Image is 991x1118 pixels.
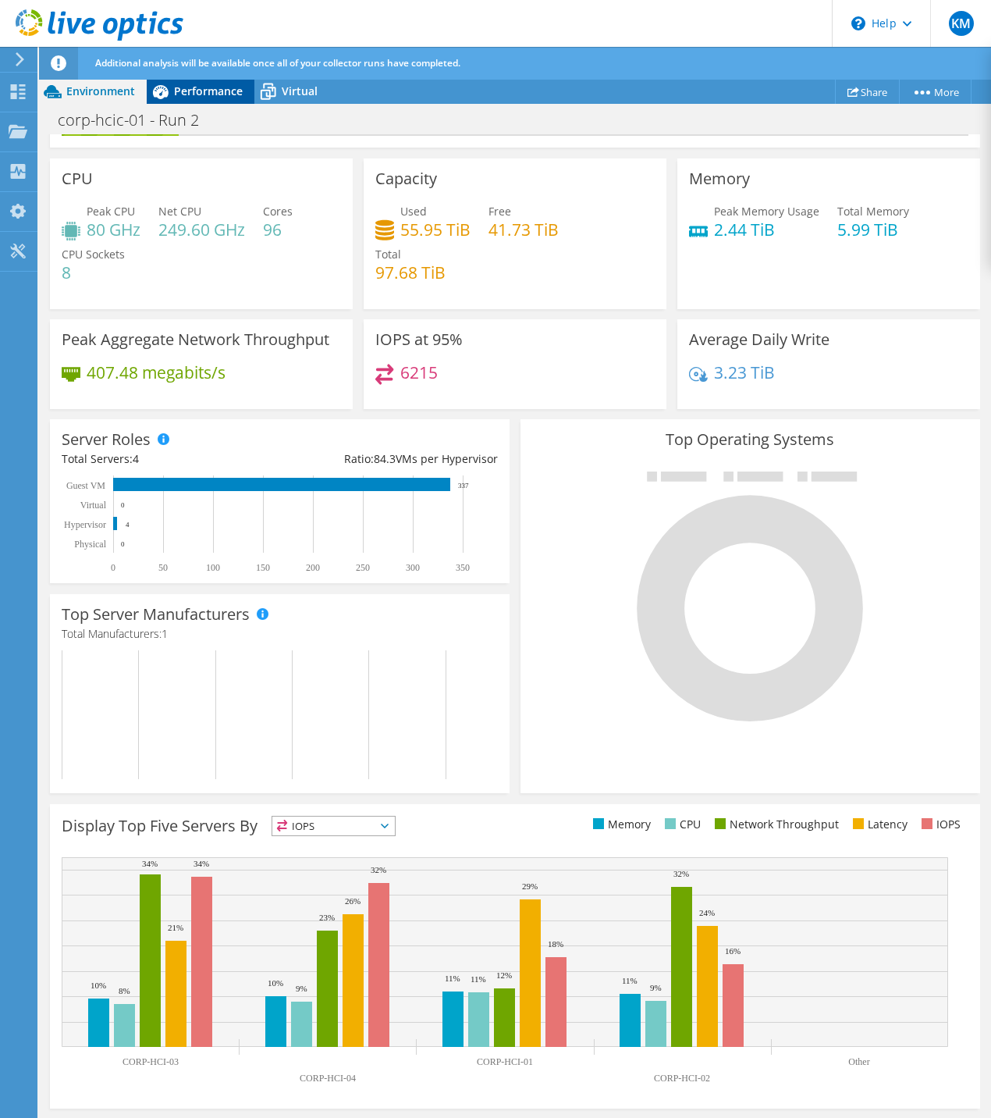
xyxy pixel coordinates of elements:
text: CORP-HCI-03 [123,1056,179,1067]
h4: 2.44 TiB [714,221,819,238]
text: 21% [168,923,183,932]
li: CPU [661,816,701,833]
h4: 3.23 TiB [714,364,775,381]
text: Hypervisor [64,519,106,530]
a: Share [835,80,900,104]
text: 23% [319,913,335,922]
text: 337 [458,482,469,490]
text: 50 [158,562,168,573]
text: 32% [673,869,689,878]
text: 26% [345,896,361,906]
h3: Top Server Manufacturers [62,606,250,623]
span: Peak Memory Usage [714,204,819,219]
h3: CPU [62,170,93,187]
span: Net CPU [158,204,201,219]
text: 12% [496,970,512,980]
text: 10% [268,978,283,988]
div: Total Servers: [62,450,279,468]
h3: Server Roles [62,431,151,448]
span: Virtual [282,84,318,98]
text: 150 [256,562,270,573]
li: Latency [849,816,908,833]
h3: Memory [689,170,750,187]
text: 24% [699,908,715,917]
text: 34% [194,859,209,868]
text: CORP-HCI-01 [477,1056,533,1067]
span: 4 [133,451,139,466]
h4: 41.73 TiB [488,221,559,238]
text: 9% [650,983,662,992]
h4: 5.99 TiB [837,221,909,238]
text: 0 [121,501,125,509]
span: Free [488,204,511,219]
h3: Average Daily Write [689,331,829,348]
text: 250 [356,562,370,573]
span: KM [949,11,974,36]
text: 9% [296,984,307,993]
text: 32% [371,865,386,874]
h1: corp-hcic-01 - Run 2 [51,112,223,129]
h4: 6215 [400,364,438,381]
span: Environment [66,84,135,98]
span: CPU Sockets [62,247,125,262]
text: 11% [622,976,638,985]
span: Used [400,204,427,219]
h3: IOPS at 95% [375,331,463,348]
text: 0 [111,562,115,573]
text: 8% [119,986,130,995]
text: 4 [126,521,130,529]
h4: 8 [62,264,125,281]
li: Memory [589,816,651,833]
h3: Top Operating Systems [532,431,968,448]
a: More [899,80,971,104]
text: 11% [445,974,460,983]
span: Total [375,247,401,262]
span: IOPS [272,817,395,835]
h4: 80 GHz [87,221,140,238]
text: 350 [456,562,470,573]
text: 29% [522,881,538,891]
text: 300 [406,562,420,573]
li: IOPS [918,816,961,833]
text: 10% [91,981,106,990]
span: Additional analysis will be available once all of your collector runs have completed. [95,56,460,69]
svg: \n [851,16,865,30]
h4: 97.68 TiB [375,264,446,281]
text: 18% [548,939,563,949]
li: Network Throughput [711,816,839,833]
span: Peak CPU [87,204,135,219]
text: Guest VM [66,480,105,491]
h3: Capacity [375,170,437,187]
span: Total Memory [837,204,909,219]
h3: Peak Aggregate Network Throughput [62,331,329,348]
text: 34% [142,859,158,868]
text: 11% [471,974,486,984]
text: CORP-HCI-04 [300,1073,356,1084]
text: Physical [74,539,106,550]
span: 84.3 [374,451,396,466]
h4: 55.95 TiB [400,221,471,238]
text: 200 [306,562,320,573]
text: Virtual [80,500,107,511]
text: CORP-HCI-02 [654,1073,710,1084]
span: 1 [162,626,168,641]
h4: Total Manufacturers: [62,625,498,643]
text: 0 [121,540,125,548]
span: Performance [174,84,243,98]
text: 16% [725,946,741,956]
h4: 249.60 GHz [158,221,245,238]
text: Other [848,1056,869,1067]
div: Ratio: VMs per Hypervisor [279,450,497,468]
span: Cores [263,204,293,219]
h4: 407.48 megabits/s [87,364,226,381]
text: 100 [206,562,220,573]
h4: 96 [263,221,293,238]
